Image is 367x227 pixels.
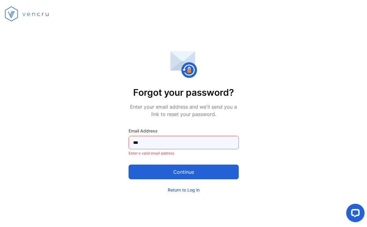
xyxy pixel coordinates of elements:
img: forgot password icon [170,51,197,78]
p: Forgot your password? [129,86,239,99]
iframe: LiveChat chat widget [341,201,367,227]
button: Continue [129,165,239,179]
p: Enter your email address and we'll send you a link to reset your password. [129,103,239,118]
img: vencru logo [5,6,51,21]
label: Email Address [129,128,239,134]
p: Enter a valid email address [129,149,239,157]
a: Return to Log in [168,187,200,192]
